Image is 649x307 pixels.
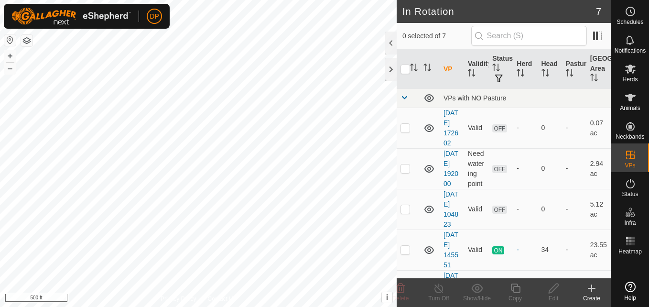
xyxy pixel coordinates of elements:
a: [DATE] 145551 [443,231,458,269]
div: - [517,204,533,214]
div: Copy [496,294,534,303]
td: 5.12 ac [586,189,611,230]
span: Notifications [615,48,646,54]
a: [DATE] 192000 [443,150,458,187]
span: Herds [622,77,638,82]
td: - [562,230,586,270]
div: Edit [534,294,573,303]
span: ON [492,246,504,254]
td: 0 [538,108,562,148]
span: DP [150,11,159,22]
span: Help [624,295,636,301]
span: Delete [392,295,409,302]
td: 34 [538,230,562,270]
th: Herd [513,50,537,89]
a: Help [611,278,649,305]
th: [GEOGRAPHIC_DATA] Area [586,50,611,89]
button: i [382,292,392,303]
th: Validity [464,50,488,89]
td: - [562,189,586,230]
a: Contact Us [208,295,236,303]
p-sorticon: Activate to sort [590,75,598,83]
span: Schedules [617,19,643,25]
p-sorticon: Activate to sort [566,70,573,78]
div: - [517,164,533,174]
div: - [517,245,533,255]
td: - [562,108,586,148]
span: 0 selected of 7 [402,31,471,41]
span: Heatmap [618,249,642,254]
a: Privacy Policy [161,295,196,303]
div: VPs with NO Pasture [443,94,607,102]
td: 0 [538,148,562,189]
span: Neckbands [616,134,644,140]
span: VPs [625,163,635,168]
p-sorticon: Activate to sort [468,70,476,78]
span: Infra [624,220,636,226]
p-sorticon: Activate to sort [541,70,549,78]
td: 23.55 ac [586,230,611,270]
div: Create [573,294,611,303]
td: 0.07 ac [586,108,611,148]
a: [DATE] 172602 [443,109,458,147]
span: Animals [620,105,640,111]
div: - [517,123,533,133]
button: Map Layers [21,35,32,46]
th: Status [488,50,513,89]
button: – [4,63,16,74]
span: OFF [492,124,507,132]
td: 2.94 ac [586,148,611,189]
th: VP [440,50,464,89]
td: Valid [464,189,488,230]
button: + [4,50,16,62]
p-sorticon: Activate to sort [517,70,524,78]
img: Gallagher Logo [11,8,131,25]
td: - [562,148,586,189]
td: Need watering point [464,148,488,189]
th: Pasture [562,50,586,89]
input: Search (S) [471,26,587,46]
span: 7 [596,4,601,19]
a: [DATE] 104823 [443,190,458,228]
td: Valid [464,230,488,270]
td: 0 [538,189,562,230]
span: Status [622,191,638,197]
span: OFF [492,165,507,173]
div: Turn Off [420,294,458,303]
h2: In Rotation [402,6,596,17]
div: Show/Hide [458,294,496,303]
p-sorticon: Activate to sort [423,65,431,73]
span: OFF [492,206,507,214]
p-sorticon: Activate to sort [410,65,418,73]
p-sorticon: Activate to sort [492,65,500,73]
th: Head [538,50,562,89]
button: Reset Map [4,34,16,46]
td: Valid [464,108,488,148]
span: i [386,293,388,301]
